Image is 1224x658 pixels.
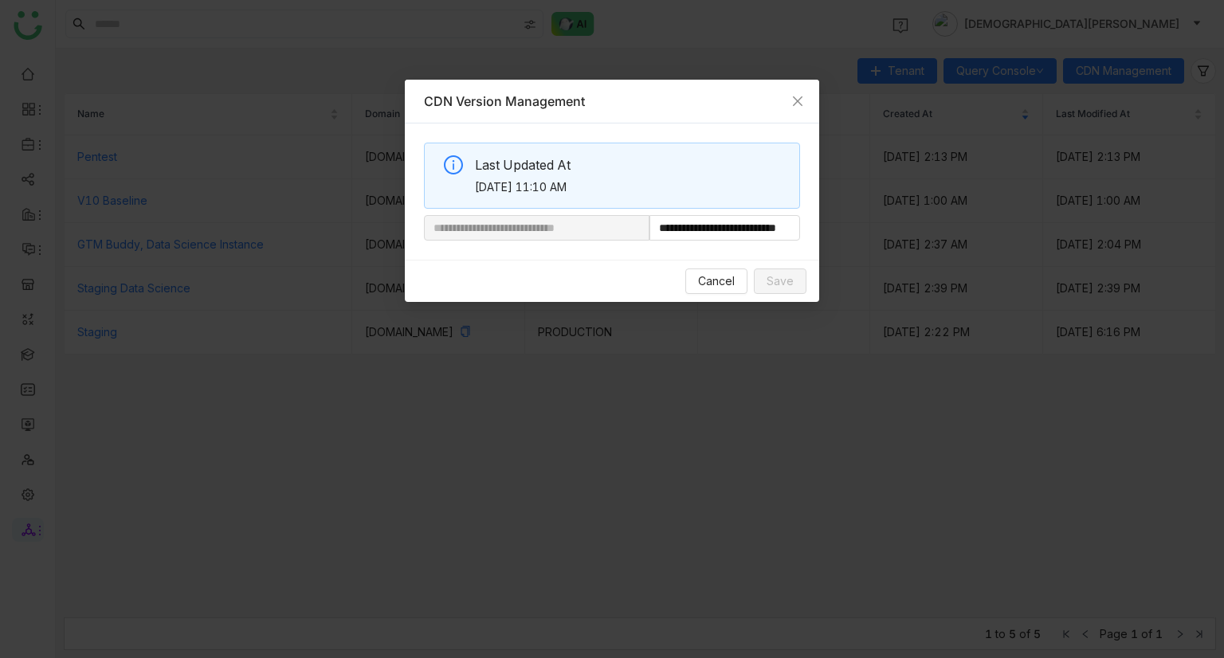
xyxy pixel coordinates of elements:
span: [DATE] 11:10 AM [475,178,787,196]
span: Cancel [698,272,735,290]
button: Cancel [685,268,747,294]
button: Save [754,268,806,294]
div: CDN Version Management [424,92,800,110]
button: Close [776,80,819,123]
span: Last Updated At [475,155,787,175]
